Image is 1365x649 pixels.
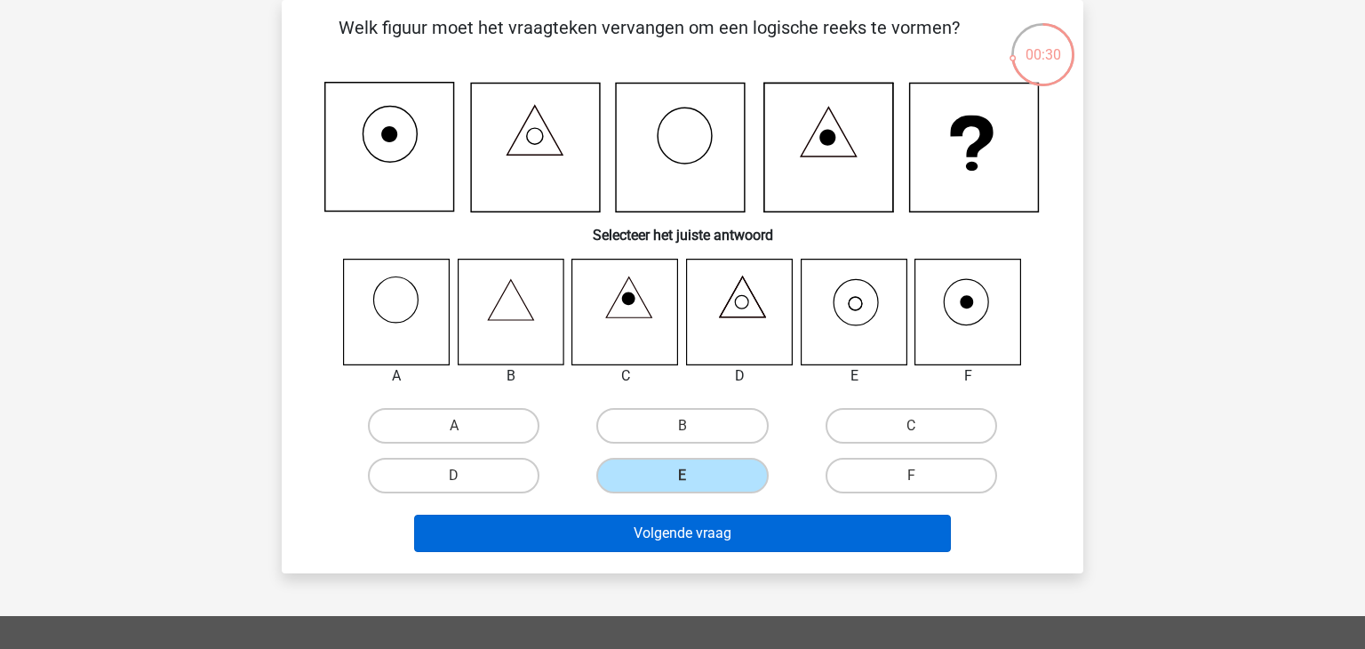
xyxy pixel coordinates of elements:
[826,408,997,444] label: C
[330,365,464,387] div: A
[310,212,1055,244] h6: Selecteer het juiste antwoord
[368,458,539,493] label: D
[787,365,922,387] div: E
[444,365,579,387] div: B
[596,458,768,493] label: E
[414,515,952,552] button: Volgende vraag
[673,365,807,387] div: D
[901,365,1035,387] div: F
[826,458,997,493] label: F
[310,14,988,68] p: Welk figuur moet het vraagteken vervangen om een logische reeks te vormen?
[368,408,539,444] label: A
[558,365,692,387] div: C
[596,408,768,444] label: B
[1010,21,1076,66] div: 00:30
